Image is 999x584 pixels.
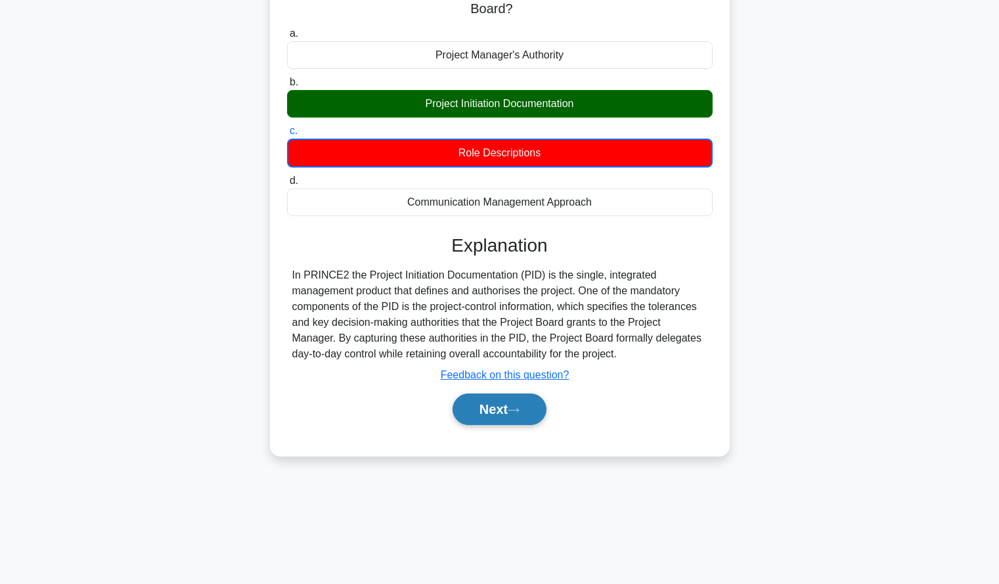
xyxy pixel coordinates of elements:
[290,76,298,87] span: b.
[290,125,298,136] span: c.
[287,90,713,118] div: Project Initiation Documentation
[453,393,546,425] button: Next
[287,41,713,69] div: Project Manager's Authority
[287,189,713,216] div: Communication Management Approach
[441,369,569,380] a: Feedback on this question?
[295,235,705,257] h3: Explanation
[292,267,707,362] div: In PRINCE2 the Project Initiation Documentation (PID) is the single, integrated management produc...
[290,28,298,39] span: a.
[287,139,713,168] div: Role Descriptions
[290,175,298,186] span: d.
